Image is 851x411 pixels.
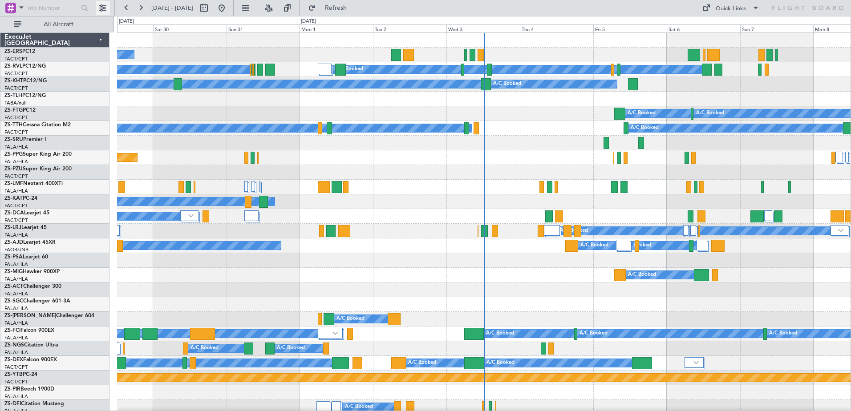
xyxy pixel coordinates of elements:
[696,107,724,120] div: A/C Booked
[4,210,24,216] span: ZS-DCA
[23,21,94,28] span: All Aircraft
[4,254,48,260] a: ZS-PSALearjet 60
[4,181,23,186] span: ZS-LMF
[4,210,49,216] a: ZS-DCALearjet 45
[336,312,365,326] div: A/C Booked
[4,387,20,392] span: ZS-PIR
[4,166,23,172] span: ZS-PZU
[317,5,355,11] span: Refresh
[4,64,22,69] span: ZS-RVL
[151,4,193,12] span: [DATE] - [DATE]
[4,202,28,209] a: FACT/CPT
[4,269,60,274] a: ZS-MIGHawker 900XP
[4,137,46,142] a: ZS-SRUPremier I
[4,387,54,392] a: ZS-PIRBeech 1900D
[4,152,23,157] span: ZS-PPG
[332,331,338,335] img: arrow-gray.svg
[335,63,363,76] div: A/C Booked
[4,166,72,172] a: ZS-PZUSuper King Air 200
[4,122,71,128] a: ZS-TTHCessna Citation M2
[4,246,28,253] a: FAOR/JNB
[4,313,94,318] a: ZS-[PERSON_NAME]Challenger 604
[188,214,194,218] img: arrow-gray.svg
[4,305,28,312] a: FALA/HLA
[580,239,608,252] div: A/C Booked
[153,24,227,32] div: Sat 30
[628,268,656,282] div: A/C Booked
[227,24,300,32] div: Sun 31
[4,298,70,304] a: ZS-SGCChallenger 601-3A
[4,78,23,84] span: ZS-KHT
[493,77,521,91] div: A/C Booked
[4,152,72,157] a: ZS-PPGSuper King Air 200
[593,24,667,32] div: Fri 5
[4,49,22,54] span: ZS-ERS
[579,327,608,340] div: A/C Booked
[4,108,23,113] span: ZS-FTG
[304,1,357,15] button: Refresh
[4,284,61,289] a: ZS-ACTChallenger 300
[4,320,28,326] a: FALA/HLA
[4,240,23,245] span: ZS-AJD
[119,18,134,25] div: [DATE]
[4,137,23,142] span: ZS-SRU
[4,93,22,98] span: ZS-TLH
[698,1,764,15] button: Quick Links
[373,24,446,32] div: Tue 2
[4,261,28,268] a: FALA/HLA
[4,342,58,348] a: ZS-NGSCitation Ultra
[4,144,28,150] a: FALA/HLA
[4,313,56,318] span: ZS-[PERSON_NAME]
[4,284,23,289] span: ZS-ACT
[4,225,47,230] a: ZS-LRJLearjet 45
[4,393,28,400] a: FALA/HLA
[4,328,54,333] a: ZS-FCIFalcon 900EX
[4,108,36,113] a: ZS-FTGPC12
[4,122,23,128] span: ZS-TTH
[4,196,23,201] span: ZS-KAT
[4,114,28,121] a: FACT/CPT
[4,196,37,201] a: ZS-KATPC-24
[769,327,797,340] div: A/C Booked
[486,356,515,370] div: A/C Booked
[520,24,593,32] div: Thu 4
[4,342,24,348] span: ZS-NGS
[628,107,656,120] div: A/C Booked
[10,17,97,32] button: All Aircraft
[27,1,78,15] input: Trip Number
[4,64,46,69] a: ZS-RVLPC12/NG
[4,240,56,245] a: ZS-AJDLearjet 45XR
[838,229,843,232] img: arrow-gray.svg
[4,158,28,165] a: FALA/HLA
[4,93,46,98] a: ZS-TLHPC12/NG
[486,327,514,340] div: A/C Booked
[4,357,57,363] a: ZS-DEXFalcon 900EX
[4,298,23,304] span: ZS-SGC
[4,364,28,371] a: FACT/CPT
[716,4,746,13] div: Quick Links
[4,349,28,356] a: FALA/HLA
[4,56,28,62] a: FACT/CPT
[693,361,699,364] img: arrow-gray.svg
[4,276,28,282] a: FALA/HLA
[667,24,740,32] div: Sat 6
[4,49,35,54] a: ZS-ERSPC12
[4,290,28,297] a: FALA/HLA
[4,254,23,260] span: ZS-PSA
[408,356,436,370] div: A/C Booked
[631,121,659,135] div: A/C Booked
[4,100,27,106] a: FABA/null
[4,372,37,377] a: ZS-YTBPC-24
[300,24,373,32] div: Mon 1
[4,269,23,274] span: ZS-MIG
[4,173,28,180] a: FACT/CPT
[740,24,814,32] div: Sun 7
[4,328,20,333] span: ZS-FCI
[4,78,47,84] a: ZS-KHTPC12/NG
[4,85,28,92] a: FACT/CPT
[277,342,305,355] div: A/C Booked
[301,18,316,25] div: [DATE]
[4,232,28,238] a: FALA/HLA
[4,401,64,407] a: ZS-DFICitation Mustang
[4,188,28,194] a: FALA/HLA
